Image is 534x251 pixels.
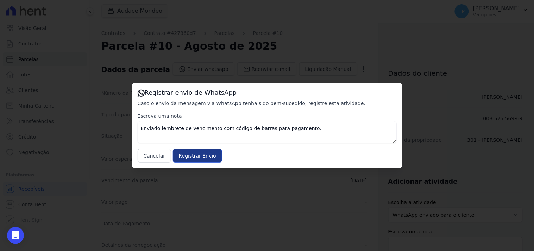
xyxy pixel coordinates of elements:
[138,112,397,120] label: Escreva uma nota
[138,88,397,97] h3: Registrar envio de WhatsApp
[138,121,397,143] textarea: Enviado lembrete de vencimento com código de barras para pagamento.
[173,149,222,163] input: Registrar Envio
[138,100,397,107] p: Caso o envio da mensagem via WhatsApp tenha sido bem-sucedido, registre esta atividade.
[7,227,24,244] div: Open Intercom Messenger
[138,149,171,163] button: Cancelar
